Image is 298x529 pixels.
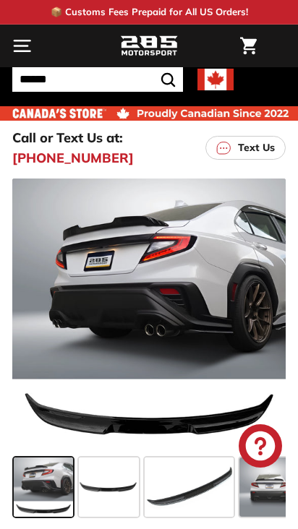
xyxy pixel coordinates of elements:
a: Text Us [205,136,286,160]
a: Cart [233,25,264,66]
p: 📦 Customs Fees Prepaid for All US Orders! [51,5,248,20]
input: Search [12,67,183,92]
inbox-online-store-chat: Shopify online store chat [234,424,286,471]
img: Logo_285_Motorsport_areodynamics_components [120,34,178,59]
p: Call or Text Us at: [12,128,123,147]
a: [PHONE_NUMBER] [12,148,134,168]
p: Text Us [238,140,275,155]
